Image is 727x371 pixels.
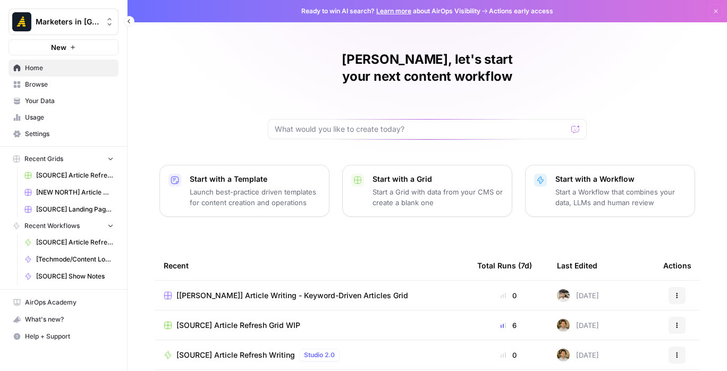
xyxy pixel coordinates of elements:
p: Launch best-practice driven templates for content creation and operations [190,187,320,208]
a: [SOURCE] Article Refresh Grid WIP [20,167,119,184]
button: Recent Workflows [9,218,119,234]
a: [NEW NORTH] Article Writing - Keyword Driven Articles Grid [20,184,119,201]
div: 0 [477,290,540,301]
a: Browse [9,76,119,93]
p: Start a Workflow that combines your data, LLMs and human review [555,187,686,208]
img: 5zyzjh3tw4s3l6pe5wy4otrd1hyg [557,319,570,332]
span: Help + Support [25,332,114,341]
span: Home [25,63,114,73]
button: Start with a TemplateLaunch best-practice driven templates for content creation and operations [159,165,329,217]
button: Recent Grids [9,151,119,167]
p: Start a Grid with data from your CMS or create a blank one [373,187,503,208]
img: 5zyzjh3tw4s3l6pe5wy4otrd1hyg [557,349,570,361]
span: Usage [25,113,114,122]
p: Start with a Grid [373,174,503,184]
button: Workspace: Marketers in Demand [9,9,119,35]
a: [SOURCE] Article Refresh Writing [20,234,119,251]
span: Browse [25,80,114,89]
span: Ready to win AI search? about AirOps Visibility [301,6,480,16]
button: What's new? [9,311,119,328]
a: [SOURCE] Article Refresh WritingStudio 2.0 [164,349,460,361]
div: What's new? [9,311,118,327]
div: 0 [477,350,540,360]
button: Start with a WorkflowStart a Workflow that combines your data, LLMs and human review [525,165,695,217]
p: Start with a Template [190,174,320,184]
a: [Techmode/Content Logistics] Show Notes [20,251,119,268]
span: New [51,42,66,53]
span: [SOURCE] Article Refresh Grid WIP [36,171,114,180]
span: [[PERSON_NAME]] Article Writing - Keyword-Driven Articles Grid [176,290,408,301]
span: [SOURCE] Landing Page Generation Grid [36,205,114,214]
div: [DATE] [557,289,599,302]
a: Your Data [9,92,119,109]
div: 6 [477,320,540,331]
div: Recent [164,251,460,280]
span: [SOURCE] Article Refresh Grid WIP [176,320,300,331]
button: New [9,39,119,55]
div: [DATE] [557,319,599,332]
button: Help + Support [9,328,119,345]
a: Learn more [376,7,411,15]
span: AirOps Academy [25,298,114,307]
span: Settings [25,129,114,139]
a: [SOURCE] Article Refresh Grid WIP [164,320,460,331]
span: Recent Workflows [24,221,80,231]
span: Marketers in [GEOGRAPHIC_DATA] [36,16,100,27]
div: Total Runs (7d) [477,251,532,280]
span: Your Data [25,96,114,106]
span: Actions early access [489,6,553,16]
input: What would you like to create today? [275,124,567,134]
span: [SOURCE] Article Refresh Writing [36,238,114,247]
h1: [PERSON_NAME], let's start your next content workflow [268,51,587,85]
img: 3yju8kyn2znwnw93b46w7rs9iqok [557,289,570,302]
span: [SOURCE] Article Refresh Writing [176,350,295,360]
span: Studio 2.0 [304,350,335,360]
a: [[PERSON_NAME]] Article Writing - Keyword-Driven Articles Grid [164,290,460,301]
img: Marketers in Demand Logo [12,12,31,31]
a: [SOURCE] Landing Page Generation Grid [20,201,119,218]
a: [SOURCE] Show Notes [20,268,119,285]
p: Start with a Workflow [555,174,686,184]
a: Usage [9,109,119,126]
button: Start with a GridStart a Grid with data from your CMS or create a blank one [342,165,512,217]
div: [DATE] [557,349,599,361]
div: Actions [663,251,691,280]
span: [NEW NORTH] Article Writing - Keyword Driven Articles Grid [36,188,114,197]
span: Recent Grids [24,154,63,164]
span: [Techmode/Content Logistics] Show Notes [36,255,114,264]
a: AirOps Academy [9,294,119,311]
a: Settings [9,125,119,142]
div: Last Edited [557,251,597,280]
a: Home [9,60,119,77]
span: [SOURCE] Show Notes [36,272,114,281]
